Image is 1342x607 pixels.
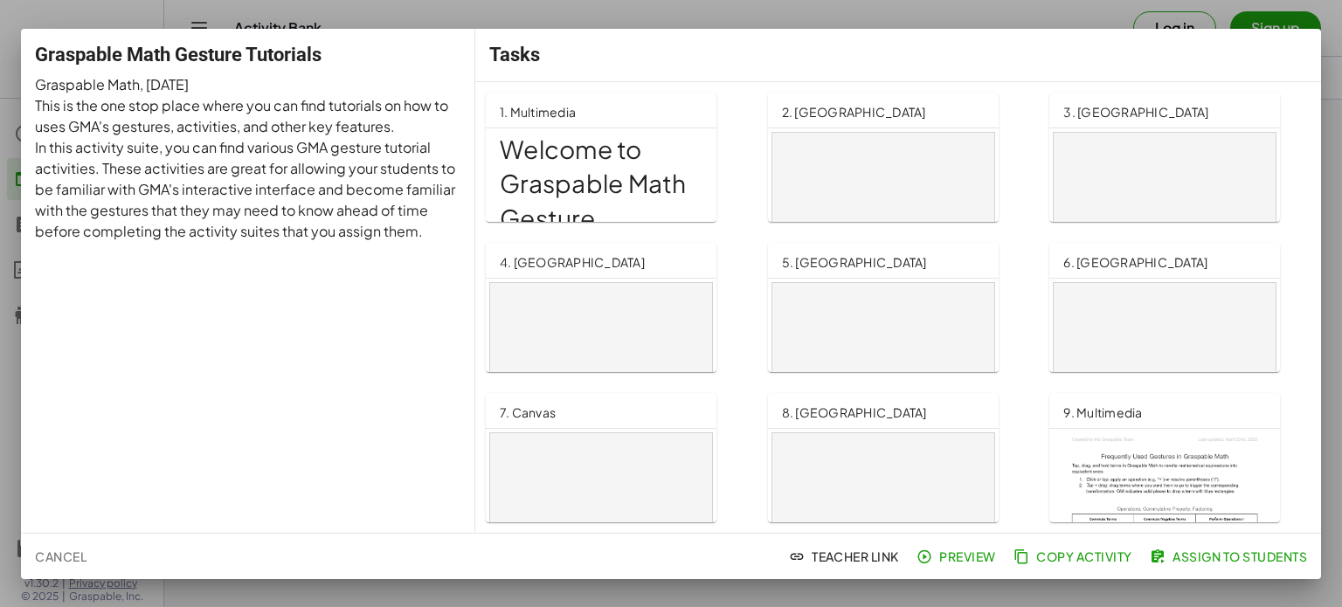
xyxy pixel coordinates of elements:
h1: Welcome to Graspable Math Gesture Tutorials! [500,132,702,271]
p: In this activity suite, you can find various GMA gesture tutorial activities. These activities ar... [35,137,461,242]
a: 3. [GEOGRAPHIC_DATA] [1049,93,1311,222]
a: 8. [GEOGRAPHIC_DATA] [768,393,1029,522]
button: Copy Activity [1010,541,1139,572]
a: 4. [GEOGRAPHIC_DATA] [486,243,747,372]
button: Assign to Students [1146,541,1314,572]
button: Preview [913,541,1003,572]
span: 4. [GEOGRAPHIC_DATA] [500,254,645,270]
span: Graspable Math Gesture Tutorials [35,44,322,66]
a: 5. [GEOGRAPHIC_DATA] [768,243,1029,372]
span: 5. [GEOGRAPHIC_DATA] [782,254,927,270]
a: 7. Canvas [486,393,747,522]
span: 9. Multimedia [1063,404,1142,420]
span: Preview [920,548,996,564]
span: Copy Activity [1017,548,1132,564]
div: Tasks [475,29,1321,81]
span: Cancel [35,548,86,564]
span: 8. [GEOGRAPHIC_DATA] [782,404,927,420]
span: 1. Multimedia [500,104,576,120]
a: 1. MultimediaWelcome to Graspable Math Gesture Tutorials! [486,93,747,222]
span: 6. [GEOGRAPHIC_DATA] [1063,254,1207,270]
span: Graspable Math [35,75,140,93]
span: 2. [GEOGRAPHIC_DATA] [782,104,926,120]
span: Assign to Students [1153,548,1307,564]
span: 3. [GEOGRAPHIC_DATA] [1063,104,1208,120]
a: 6. [GEOGRAPHIC_DATA] [1049,243,1311,372]
span: , [DATE] [140,75,189,93]
a: 9. Multimedia [1049,393,1311,522]
button: Teacher Link [785,541,906,572]
span: Teacher Link [792,548,899,564]
button: Cancel [28,541,93,572]
p: This is the one stop place where you can find tutorials on how to uses GMA's gestures, activities... [35,95,461,137]
a: 2. [GEOGRAPHIC_DATA] [768,93,1029,222]
span: 7. Canvas [500,404,556,420]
